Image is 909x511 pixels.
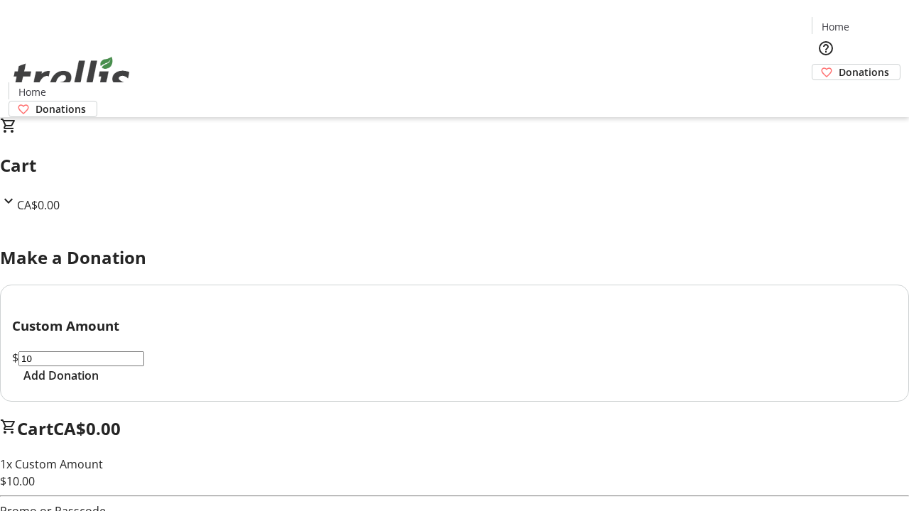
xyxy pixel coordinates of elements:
button: Help [812,34,840,62]
h3: Custom Amount [12,316,897,336]
a: Home [812,19,858,34]
input: Donation Amount [18,351,144,366]
button: Add Donation [12,367,110,384]
span: Home [18,84,46,99]
a: Home [9,84,55,99]
button: Cart [812,80,840,109]
span: CA$0.00 [17,197,60,213]
span: $ [12,350,18,366]
img: Orient E2E Organization Zk2cuvdVaT's Logo [9,41,135,112]
span: CA$0.00 [53,417,121,440]
span: Donations [839,65,889,79]
span: Add Donation [23,367,99,384]
span: Home [822,19,849,34]
a: Donations [9,101,97,117]
a: Donations [812,64,900,80]
span: Donations [36,101,86,116]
